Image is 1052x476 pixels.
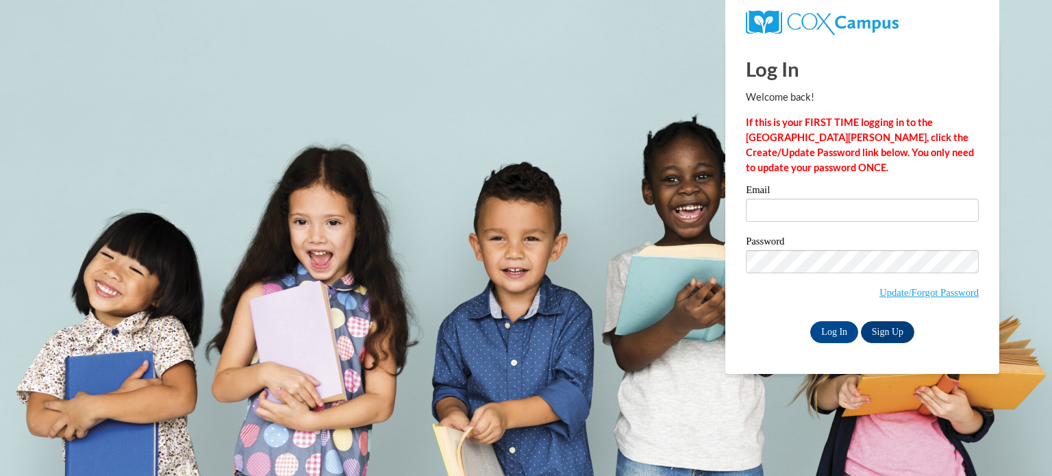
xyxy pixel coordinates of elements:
[746,16,899,27] a: COX Campus
[746,116,974,173] strong: If this is your FIRST TIME logging in to the [GEOGRAPHIC_DATA][PERSON_NAME], click the Create/Upd...
[879,287,979,298] a: Update/Forgot Password
[746,55,979,83] h1: Log In
[861,321,914,343] a: Sign Up
[746,90,979,105] p: Welcome back!
[746,10,899,35] img: COX Campus
[810,321,858,343] input: Log In
[746,236,979,250] label: Password
[746,185,979,199] label: Email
